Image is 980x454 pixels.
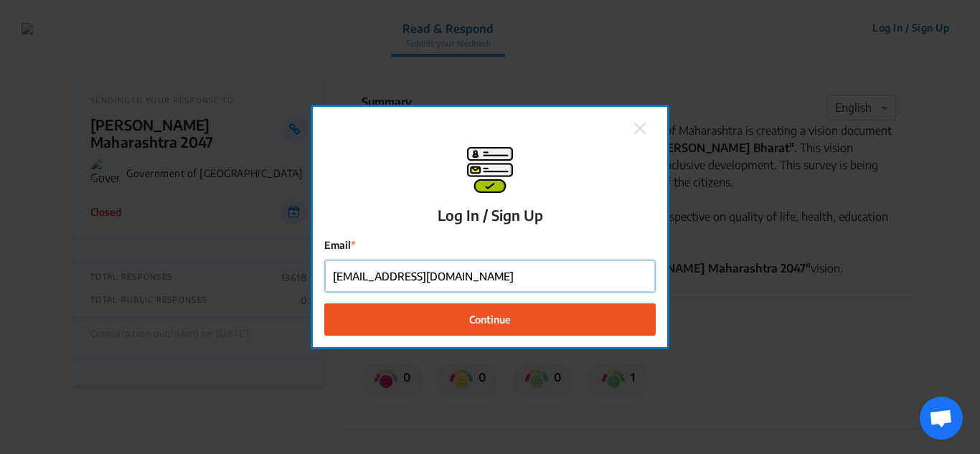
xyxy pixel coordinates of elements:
[467,147,513,193] img: signup-modal.png
[325,260,655,293] input: Email
[324,237,656,252] label: Email
[920,397,963,440] div: Open chat
[324,303,656,336] button: Continue
[634,123,646,134] img: close.png
[469,312,511,327] span: Continue
[438,204,543,226] p: Log In / Sign Up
